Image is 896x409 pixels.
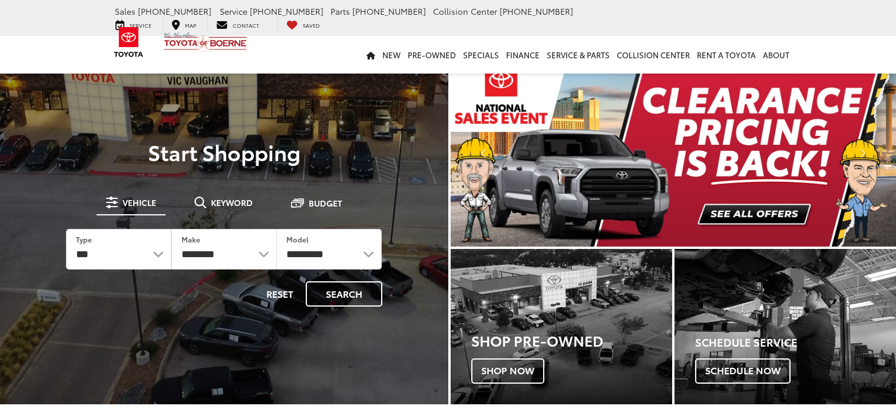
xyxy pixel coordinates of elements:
[233,21,259,29] span: Contact
[459,36,502,74] a: Specials
[286,234,309,244] label: Model
[185,21,196,29] span: Map
[123,198,156,207] span: Vehicle
[256,281,303,307] button: Reset
[759,36,793,74] a: About
[163,18,205,31] a: Map
[309,199,342,207] span: Budget
[693,36,759,74] a: Rent a Toyota
[49,140,399,164] p: Start Shopping
[675,249,896,404] div: Toyota
[107,18,160,31] a: Service
[76,234,92,244] label: Type
[163,32,247,52] img: Vic Vaughan Toyota of Boerne
[115,5,135,17] span: Sales
[107,23,151,61] img: Toyota
[502,36,543,74] a: Finance
[500,5,573,17] span: [PHONE_NUMBER]
[220,5,247,17] span: Service
[471,358,544,383] span: Shop Now
[675,249,896,404] a: Schedule Service Schedule Now
[433,5,497,17] span: Collision Center
[363,36,379,74] a: Home
[130,21,151,29] span: Service
[404,36,459,74] a: Pre-Owned
[471,332,672,348] h3: Shop Pre-Owned
[695,337,896,348] h4: Schedule Service
[250,5,323,17] span: [PHONE_NUMBER]
[207,18,268,31] a: Contact
[211,198,253,207] span: Keyword
[138,5,211,17] span: [PHONE_NUMBER]
[613,36,693,74] a: Collision Center
[181,234,200,244] label: Make
[303,21,320,29] span: Saved
[306,281,382,307] button: Search
[379,36,404,74] a: New
[352,5,426,17] span: [PHONE_NUMBER]
[451,249,672,404] div: Toyota
[277,18,329,31] a: My Saved Vehicles
[451,82,517,223] button: Click to view previous picture.
[695,358,791,383] span: Schedule Now
[543,36,613,74] a: Service & Parts: Opens in a new tab
[451,249,672,404] a: Shop Pre-Owned Shop Now
[330,5,350,17] span: Parts
[829,82,896,223] button: Click to view next picture.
